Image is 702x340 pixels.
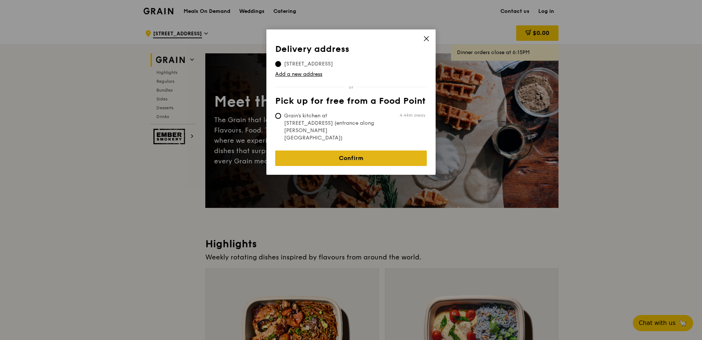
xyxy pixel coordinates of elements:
th: Delivery address [275,44,427,57]
span: Grain's kitchen at [STREET_ADDRESS] (entrance along [PERSON_NAME][GEOGRAPHIC_DATA]) [275,112,385,142]
span: 4.4km away [400,112,425,118]
input: Grain's kitchen at [STREET_ADDRESS] (entrance along [PERSON_NAME][GEOGRAPHIC_DATA])4.4km away [275,113,281,119]
span: [STREET_ADDRESS] [275,60,342,68]
input: [STREET_ADDRESS] [275,61,281,67]
a: Add a new address [275,71,427,78]
a: Confirm [275,150,427,166]
th: Pick up for free from a Food Point [275,96,427,109]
